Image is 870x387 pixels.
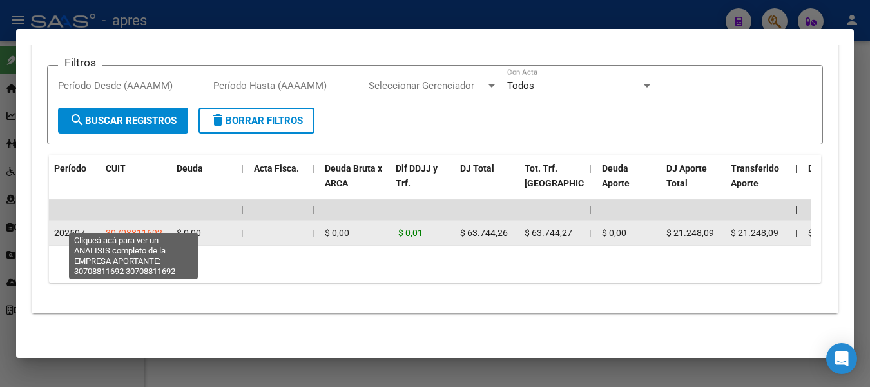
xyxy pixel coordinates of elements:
[171,155,236,212] datatable-header-cell: Deuda
[507,80,534,92] span: Todos
[249,155,307,212] datatable-header-cell: Acta Fisca.
[589,228,591,238] span: |
[198,108,314,134] button: Borrar Filtros
[254,163,299,174] span: Acta Fisca.
[666,228,714,238] span: $ 21.248,09
[396,163,438,188] span: Dif DDJJ y Trf.
[58,55,102,70] h3: Filtros
[58,108,188,134] button: Buscar Registros
[325,163,382,188] span: Deuda Bruta x ARCA
[241,163,244,174] span: |
[726,155,790,212] datatable-header-cell: Transferido Aporte
[106,163,126,174] span: CUIT
[54,163,86,174] span: Período
[661,155,726,212] datatable-header-cell: DJ Aporte Total
[369,80,486,92] span: Seleccionar Gerenciador
[455,155,519,212] datatable-header-cell: DJ Total
[589,204,592,215] span: |
[241,204,244,215] span: |
[391,155,455,212] datatable-header-cell: Dif DDJJ y Trf.
[177,163,203,174] span: Deuda
[602,228,626,238] span: $ 0,00
[177,228,201,238] span: $ 0,00
[307,155,320,212] datatable-header-cell: |
[396,228,423,238] span: -$ 0,01
[70,115,177,126] span: Buscar Registros
[826,343,857,374] div: Open Intercom Messenger
[312,228,314,238] span: |
[460,228,508,238] span: $ 63.744,26
[241,228,243,238] span: |
[312,163,314,174] span: |
[589,163,592,174] span: |
[731,228,778,238] span: $ 21.248,09
[70,112,85,128] mat-icon: search
[325,228,349,238] span: $ 0,00
[49,155,101,212] datatable-header-cell: Período
[602,163,630,188] span: Deuda Aporte
[320,155,391,212] datatable-header-cell: Deuda Bruta x ARCA
[790,155,803,212] datatable-header-cell: |
[795,204,798,215] span: |
[525,228,572,238] span: $ 63.744,27
[210,112,226,128] mat-icon: delete
[584,155,597,212] datatable-header-cell: |
[101,155,171,212] datatable-header-cell: CUIT
[210,115,303,126] span: Borrar Filtros
[236,155,249,212] datatable-header-cell: |
[808,228,833,238] span: $ 0,00
[803,155,867,212] datatable-header-cell: Deuda Contr.
[525,163,612,188] span: Tot. Trf. [GEOGRAPHIC_DATA]
[106,228,162,238] span: 30708811692
[795,228,797,238] span: |
[312,204,314,215] span: |
[731,163,779,188] span: Transferido Aporte
[54,228,85,238] span: 202507
[519,155,584,212] datatable-header-cell: Tot. Trf. Bruto
[666,163,707,188] span: DJ Aporte Total
[460,163,494,174] span: DJ Total
[795,163,798,174] span: |
[597,155,661,212] datatable-header-cell: Deuda Aporte
[808,163,861,174] span: Deuda Contr.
